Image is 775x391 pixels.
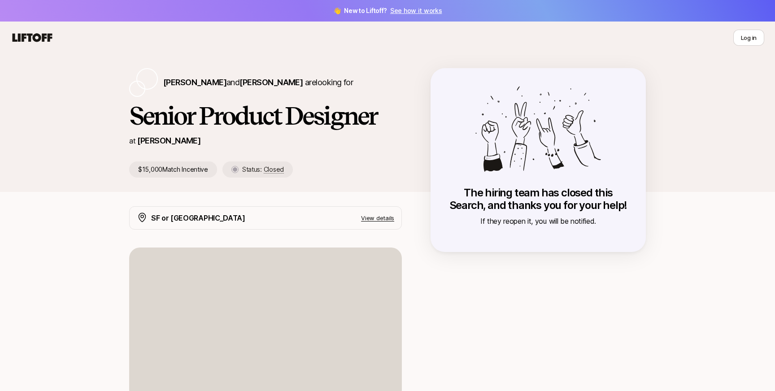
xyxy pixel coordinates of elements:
[137,136,200,145] a: [PERSON_NAME]
[448,215,628,227] p: If they reopen it, you will be notified.
[151,212,245,224] p: SF or [GEOGRAPHIC_DATA]
[129,161,217,178] p: $15,000 Match Incentive
[129,135,135,147] p: at
[361,213,394,222] p: View details
[163,78,226,87] span: [PERSON_NAME]
[242,164,284,175] p: Status:
[129,102,402,129] h1: Senior Product Designer
[390,7,442,14] a: See how it works
[448,187,628,212] p: The hiring team has closed this Search, and thanks you for your help!
[239,78,303,87] span: [PERSON_NAME]
[163,76,353,89] p: are looking for
[226,78,303,87] span: and
[733,30,764,46] button: Log in
[264,165,284,174] span: Closed
[333,5,442,16] span: 👋 New to Liftoff?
